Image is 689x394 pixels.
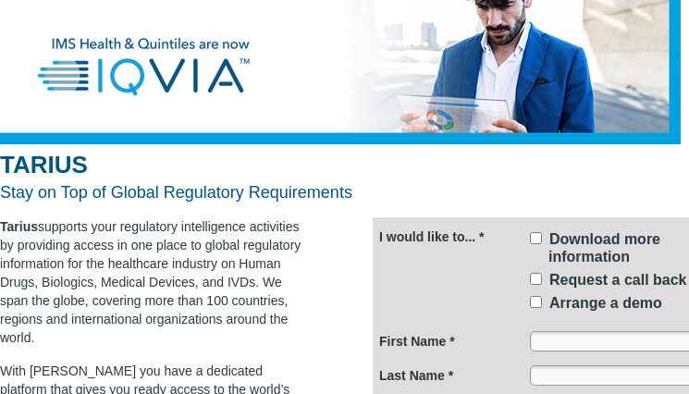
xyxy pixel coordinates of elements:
[379,368,453,383] span: Last Name *
[379,229,485,244] span: I would like to... *
[549,272,687,288] span: Request a call back
[549,295,662,311] span: Arrange a demo
[548,231,660,265] span: Download more information
[379,334,455,349] span: First Name *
